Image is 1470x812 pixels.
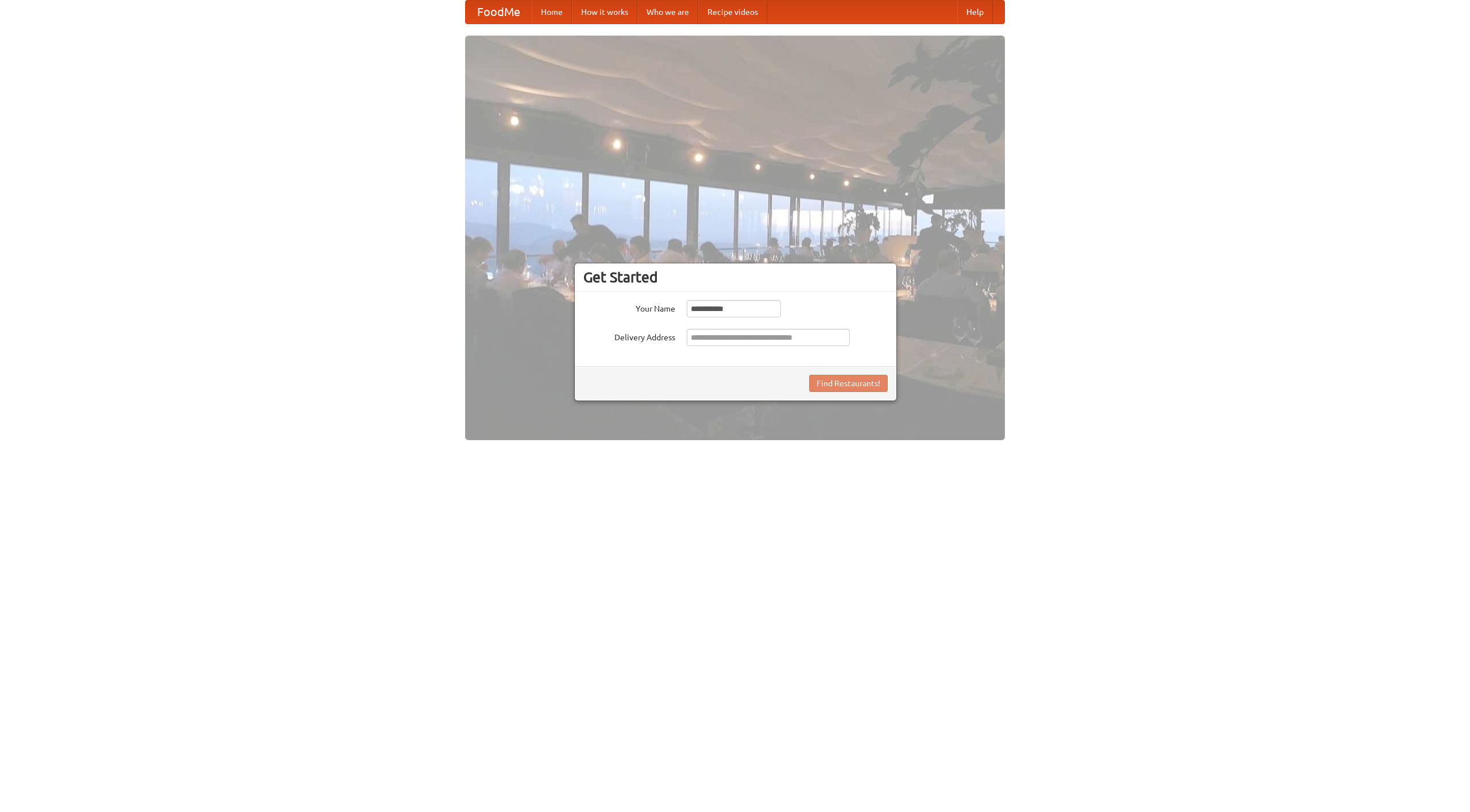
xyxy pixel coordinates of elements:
label: Delivery Address [583,329,675,343]
a: FoodMe [466,1,532,24]
a: Who we are [637,1,698,24]
button: Find Restaurants! [809,375,888,392]
h3: Get Started [583,269,888,286]
a: Home [532,1,572,24]
label: Your Name [583,300,675,314]
a: Help [957,1,993,24]
a: Recipe videos [698,1,767,24]
a: How it works [572,1,637,24]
